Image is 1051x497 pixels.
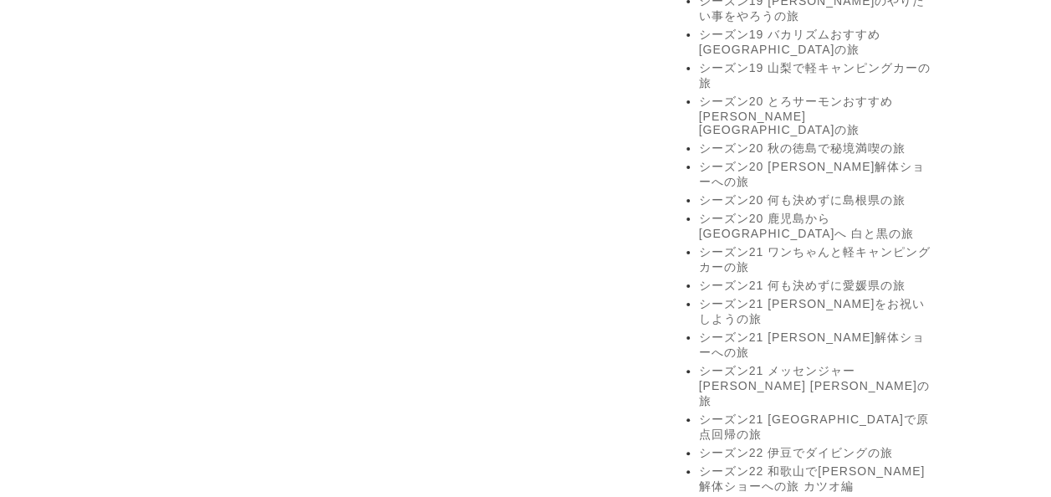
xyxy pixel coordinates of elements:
[699,464,933,494] a: シーズン22 和歌山で[PERSON_NAME]解体ショーへの旅 カツオ編
[699,28,933,58] a: シーズン19 バカリズムおすすめ [GEOGRAPHIC_DATA]の旅
[699,412,933,443] a: シーズン21 [GEOGRAPHIC_DATA]で原点回帰の旅
[699,61,933,91] a: シーズン19 山梨で軽キャンピングカーの旅
[699,297,933,327] a: シーズン21 [PERSON_NAME]をお祝いしようの旅
[699,446,933,461] a: シーズン22 伊豆でダイビングの旅
[699,95,933,138] a: シーズン20 とろサーモンおすすめ [PERSON_NAME][GEOGRAPHIC_DATA]の旅
[699,330,933,361] a: シーズン21 [PERSON_NAME]解体ショーへの旅
[699,212,933,242] a: シーズン20 鹿児島から[GEOGRAPHIC_DATA]へ 白と黒の旅
[699,245,933,275] a: シーズン21 ワンちゃんと軽キャンピングカーの旅
[699,364,933,409] a: シーズン21 メッセンジャー[PERSON_NAME] [PERSON_NAME]の旅
[699,193,933,208] a: シーズン20 何も決めずに島根県の旅
[699,279,933,294] a: シーズン21 何も決めずに愛媛県の旅
[699,160,933,190] a: シーズン20 [PERSON_NAME]解体ショーへの旅
[699,141,933,156] a: シーズン20 秋の徳島で秘境満喫の旅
